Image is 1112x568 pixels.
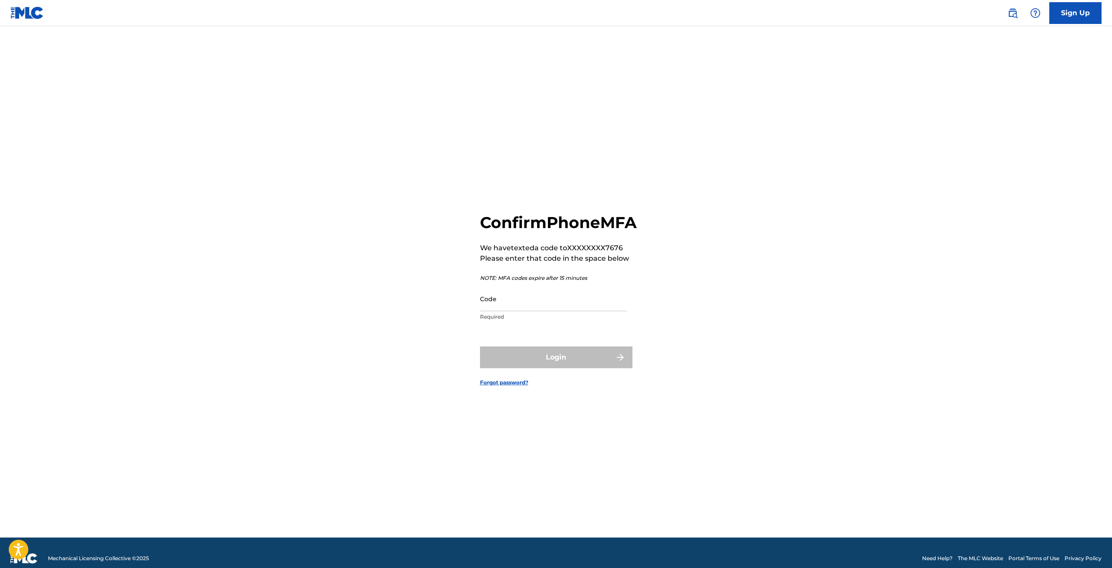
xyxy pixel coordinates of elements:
h2: Confirm Phone MFA [480,213,637,232]
img: search [1007,8,1018,18]
span: Mechanical Licensing Collective © 2025 [48,555,149,562]
a: Need Help? [922,555,953,562]
a: Sign Up [1049,2,1102,24]
div: Help [1027,4,1044,22]
a: Privacy Policy [1065,555,1102,562]
a: Public Search [1004,4,1021,22]
p: We have texted a code to XXXXXXXX7676 [480,243,637,253]
a: Portal Terms of Use [1008,555,1059,562]
img: MLC Logo [10,7,44,19]
img: logo [10,553,37,564]
p: Required [480,313,627,321]
img: help [1030,8,1041,18]
p: NOTE: MFA codes expire after 15 minutes [480,274,637,282]
p: Please enter that code in the space below [480,253,637,264]
a: Forgot password? [480,379,528,387]
a: The MLC Website [958,555,1003,562]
